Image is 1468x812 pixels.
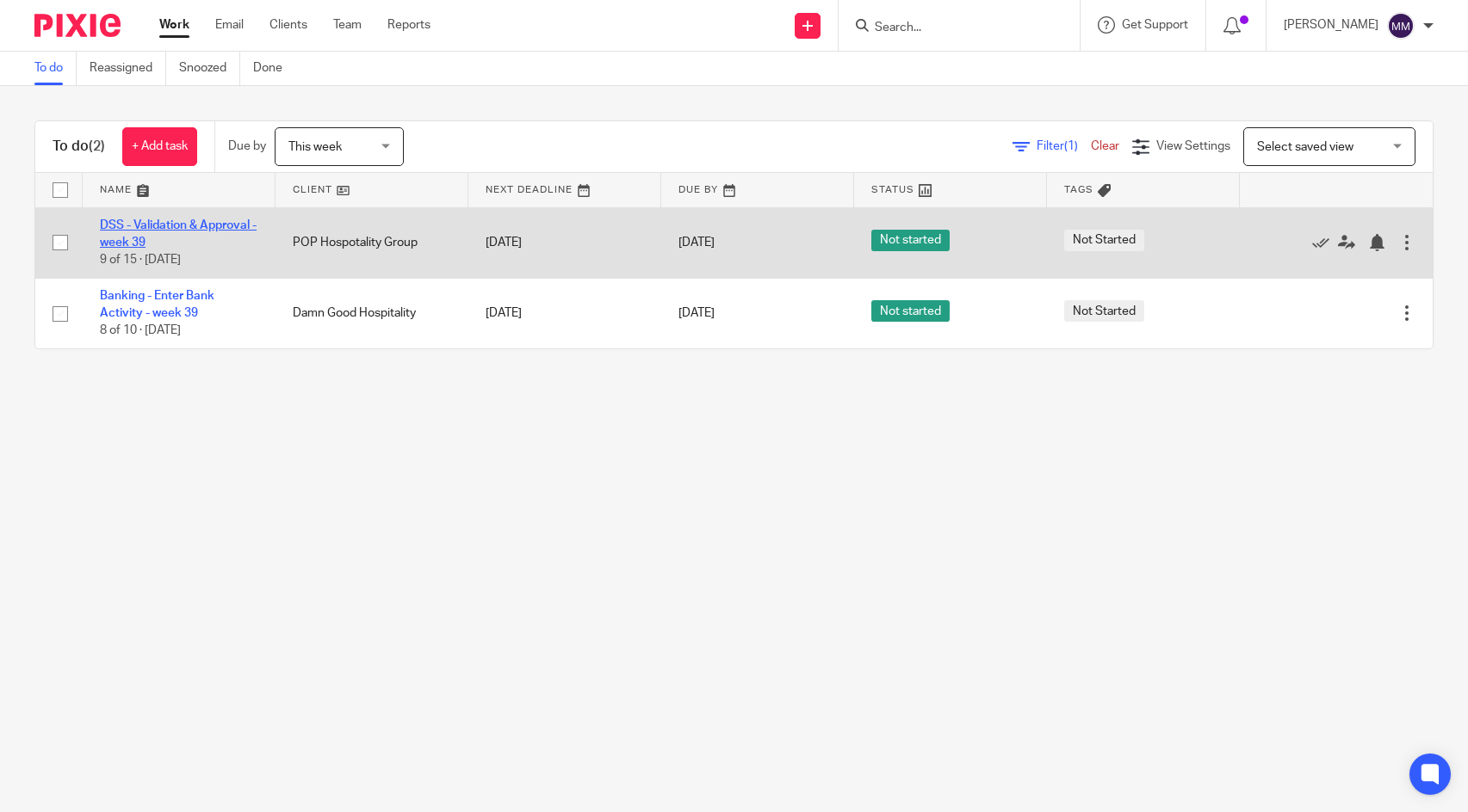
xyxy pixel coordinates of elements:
[1156,140,1230,152] span: View Settings
[253,52,295,85] a: Done
[34,52,77,85] a: To do
[678,237,715,249] span: [DATE]
[89,139,105,153] span: (2)
[276,278,468,348] td: Damn Good Hospitality
[873,21,1028,36] input: Search
[387,16,430,34] a: Reports
[1064,140,1078,152] span: (1)
[468,278,661,348] td: [DATE]
[100,290,214,319] a: Banking - Enter Bank Activity - week 39
[1257,141,1353,153] span: Select saved view
[269,16,307,34] a: Clients
[53,138,105,156] h1: To do
[179,52,240,85] a: Snoozed
[333,16,362,34] a: Team
[159,16,189,34] a: Work
[871,230,950,251] span: Not started
[1064,185,1093,194] span: Tags
[468,207,661,278] td: [DATE]
[100,219,257,249] a: DSS - Validation & Approval - week 39
[1122,19,1188,31] span: Get Support
[1312,234,1338,251] a: Mark as done
[1037,140,1091,152] span: Filter
[871,300,950,322] span: Not started
[678,307,715,319] span: [DATE]
[1064,230,1144,251] span: Not Started
[1284,16,1378,34] p: [PERSON_NAME]
[100,325,181,337] span: 8 of 10 · [DATE]
[228,138,266,155] p: Due by
[34,14,121,37] img: Pixie
[1387,12,1415,40] img: svg%3E
[122,127,197,166] a: + Add task
[90,52,166,85] a: Reassigned
[288,141,342,153] span: This week
[100,254,181,266] span: 9 of 15 · [DATE]
[215,16,244,34] a: Email
[1064,300,1144,322] span: Not Started
[276,207,468,278] td: POP Hospotality Group
[1091,140,1119,152] a: Clear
